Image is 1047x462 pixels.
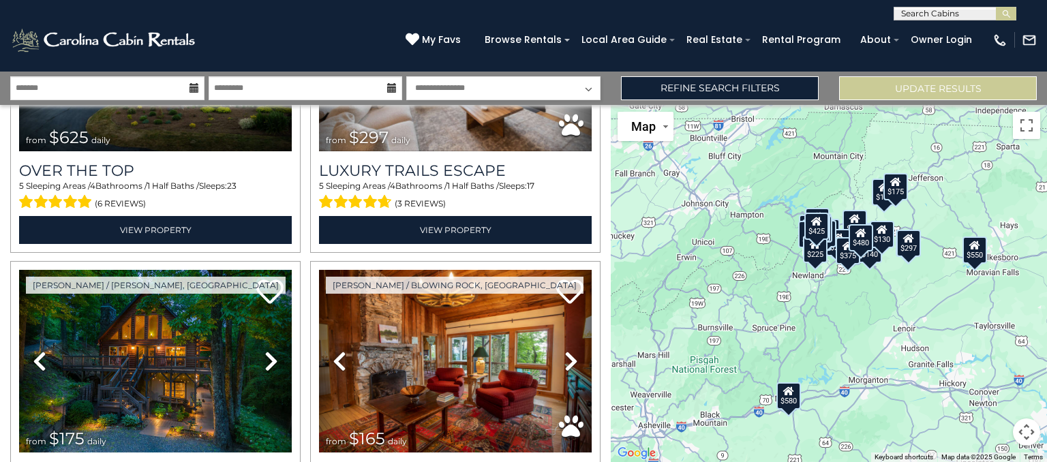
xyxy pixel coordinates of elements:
[19,161,292,180] a: Over The Top
[872,179,896,206] div: $175
[804,213,829,240] div: $425
[227,181,237,191] span: 23
[1013,418,1040,446] button: Map camera controls
[319,180,592,213] div: Sleeping Areas / Bathrooms / Sleeps:
[843,210,867,237] div: $349
[904,29,979,50] a: Owner Login
[839,76,1037,100] button: Update Results
[755,29,847,50] a: Rental Program
[319,181,324,191] span: 5
[941,453,1016,461] span: Map data ©2025 Google
[349,127,389,147] span: $297
[49,429,85,448] span: $175
[95,195,146,213] span: (6 reviews)
[614,444,659,462] img: Google
[26,436,46,446] span: from
[849,224,873,251] div: $480
[388,436,407,446] span: daily
[575,29,673,50] a: Local Area Guide
[91,135,110,145] span: daily
[326,277,583,294] a: [PERSON_NAME] / Blowing Rock, [GEOGRAPHIC_DATA]
[798,221,823,248] div: $230
[395,195,446,213] span: (3 reviews)
[10,27,199,54] img: White-1-2.png
[319,216,592,244] a: View Property
[390,181,395,191] span: 4
[962,236,987,264] div: $550
[1022,33,1037,48] img: mail-regular-white.png
[803,236,828,263] div: $225
[19,180,292,213] div: Sleeping Areas / Bathrooms / Sleeps:
[680,29,749,50] a: Real Estate
[87,436,106,446] span: daily
[799,215,823,242] div: $290
[90,181,95,191] span: 4
[19,270,292,452] img: thumbnail_168627805.jpeg
[19,181,24,191] span: 5
[853,29,898,50] a: About
[447,181,499,191] span: 1 Half Baths /
[19,216,292,244] a: View Property
[26,277,286,294] a: [PERSON_NAME] / [PERSON_NAME], [GEOGRAPHIC_DATA]
[631,119,656,134] span: Map
[349,429,385,448] span: $165
[826,229,851,256] div: $230
[326,135,346,145] span: from
[527,181,534,191] span: 17
[406,33,464,48] a: My Favs
[836,237,860,264] div: $375
[896,230,921,257] div: $297
[805,208,830,235] div: $125
[1013,112,1040,139] button: Toggle fullscreen view
[422,33,461,47] span: My Favs
[618,112,673,141] button: Change map style
[49,127,89,147] span: $625
[992,33,1007,48] img: phone-regular-white.png
[147,181,199,191] span: 1 Half Baths /
[875,452,933,462] button: Keyboard shortcuts
[391,135,410,145] span: daily
[326,436,346,446] span: from
[621,76,819,100] a: Refine Search Filters
[883,173,908,200] div: $175
[319,270,592,452] img: thumbnail_163277858.jpeg
[478,29,568,50] a: Browse Rentals
[1024,453,1043,461] a: Terms (opens in new tab)
[870,221,894,248] div: $130
[614,444,659,462] a: Open this area in Google Maps (opens a new window)
[776,382,801,410] div: $580
[319,161,592,180] a: Luxury Trails Escape
[26,135,46,145] span: from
